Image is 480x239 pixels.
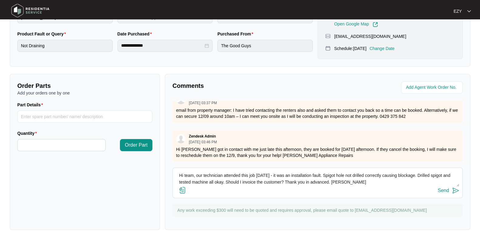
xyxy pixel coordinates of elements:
[125,141,148,149] span: Order Part
[17,130,39,136] label: Quantity
[177,207,460,213] p: Any work exceeding $300 will need to be quoted and requires approval, please email quote to [EMAI...
[179,187,186,194] img: file-attachment-doc.svg
[454,8,462,14] p: EZY
[120,139,152,151] button: Order Part
[121,42,204,49] input: Date Purchased
[189,101,220,105] p: [DATE] 03:37 PM
[17,102,46,108] label: Part Details
[176,134,186,143] img: user.svg
[438,187,459,195] button: Send
[17,90,152,96] p: Add your orders one by one
[117,31,154,37] label: Date Purchased
[176,107,459,119] p: email from property manager: I have tried contacting the renters also and asked them to contact y...
[334,33,406,39] p: [EMAIL_ADDRESS][DOMAIN_NAME]
[217,40,313,52] input: Purchased From
[176,171,459,187] textarea: Hi team, our technician attended this job [DATE] - it was an installation fault. Spigot hole not ...
[17,111,152,123] input: Part Details
[176,146,459,158] p: Hi [PERSON_NAME] got in contact with me just late this afternoon, they are booked for [DATE] afte...
[17,81,152,90] p: Order Parts
[406,84,459,91] input: Add Agent Work Order No.
[334,45,366,51] p: Schedule: [DATE]
[189,134,216,139] p: Zendesk Admin
[334,22,378,27] a: Open Google Map
[189,140,217,144] p: [DATE] 03:46 PM
[369,45,395,51] p: Change Date
[172,81,313,90] p: Comments
[373,22,378,27] img: Link-External
[17,31,68,37] label: Product Fault or Query
[438,188,449,193] div: Send
[9,2,52,20] img: residentia service logo
[467,10,471,13] img: dropdown arrow
[325,45,331,51] img: map-pin
[217,31,256,37] label: Purchased From
[18,139,105,151] input: Quantity
[325,33,331,39] img: map-pin
[452,187,459,194] img: send-icon.svg
[17,40,113,52] input: Product Fault or Query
